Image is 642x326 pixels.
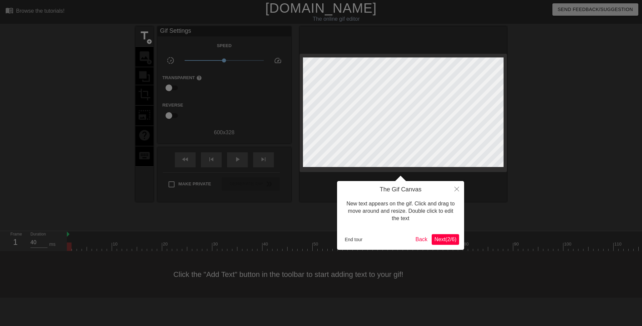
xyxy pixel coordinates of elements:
span: Next ( 2 / 6 ) [434,236,456,242]
h4: The Gif Canvas [342,186,459,193]
button: Back [413,234,430,245]
button: End tour [342,234,365,244]
button: Close [449,181,464,196]
button: Next [432,234,459,245]
div: New text appears on the gif. Click and drag to move around and resize. Double click to edit the text [342,193,459,229]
